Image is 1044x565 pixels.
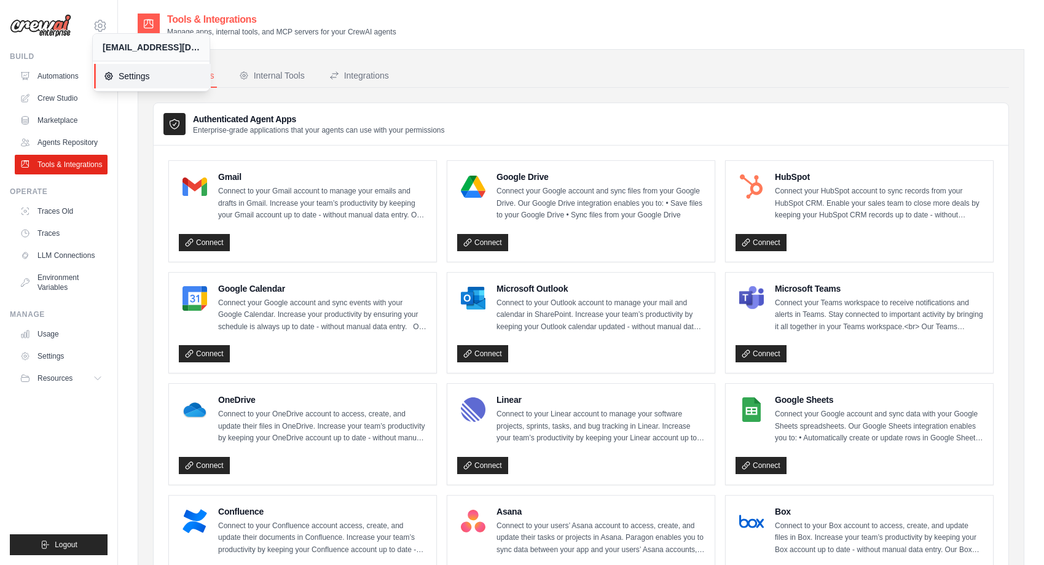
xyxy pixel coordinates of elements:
a: Connect [179,345,230,362]
p: Connect your Google account and sync data with your Google Sheets spreadsheets. Our Google Sheets... [775,408,983,445]
a: Usage [15,324,108,344]
div: Manage [10,310,108,319]
img: Gmail Logo [183,174,207,199]
img: OneDrive Logo [183,397,207,422]
a: Crew Studio [15,88,108,108]
a: Agents Repository [15,133,108,152]
h4: Google Drive [496,171,705,183]
img: Logo [10,14,71,37]
h4: Linear [496,394,705,406]
img: Google Calendar Logo [183,286,207,311]
a: Automations [15,66,108,86]
h3: Authenticated Agent Apps [193,113,445,125]
h4: Gmail [218,171,426,183]
a: Connect [736,457,787,474]
img: Box Logo [739,509,764,534]
a: Settings [15,346,108,366]
p: Connect to your Gmail account to manage your emails and drafts in Gmail. Increase your team’s pro... [218,185,426,222]
a: Marketplace [15,111,108,130]
a: Traces [15,224,108,243]
h4: Microsoft Teams [775,282,983,295]
button: Integrations [327,64,391,88]
a: Connect [457,457,508,474]
p: Connect your Google account and sync events with your Google Calendar. Increase your productivity... [218,297,426,333]
h4: Asana [496,505,705,518]
h4: Google Sheets [775,394,983,406]
p: Connect your HubSpot account to sync records from your HubSpot CRM. Enable your sales team to clo... [775,185,983,222]
p: Connect to your OneDrive account to access, create, and update their files in OneDrive. Increase ... [218,408,426,445]
h4: Google Calendar [218,282,426,295]
button: Resources [15,368,108,388]
h4: Confluence [218,505,426,518]
h4: HubSpot [775,171,983,183]
img: Google Sheets Logo [739,397,764,422]
a: Connect [457,345,508,362]
p: Connect to your users’ Asana account to access, create, and update their tasks or projects in Asa... [496,520,705,556]
p: Enterprise-grade applications that your agents can use with your permissions [193,125,445,135]
h4: Microsoft Outlook [496,282,705,295]
h2: Tools & Integrations [167,12,396,27]
img: HubSpot Logo [739,174,764,199]
a: Connect [736,234,787,251]
h4: OneDrive [218,394,426,406]
h4: Box [775,505,983,518]
p: Connect to your Outlook account to manage your mail and calendar in SharePoint. Increase your tea... [496,297,705,333]
img: Microsoft Teams Logo [739,286,764,311]
button: Internal Tools [237,64,307,88]
div: Build [10,52,108,61]
a: Settings [94,64,211,88]
a: Connect [179,234,230,251]
div: Internal Tools [239,69,305,82]
p: Connect your Teams workspace to receive notifications and alerts in Teams. Stay connected to impo... [775,297,983,333]
img: Asana Logo [461,509,485,534]
a: Connect [179,457,230,474]
p: Connect to your Linear account to manage your software projects, sprints, tasks, and bug tracking... [496,408,705,445]
p: Connect to your Box account to access, create, and update files in Box. Increase your team’s prod... [775,520,983,556]
p: Connect to your Confluence account access, create, and update their documents in Confluence. Incr... [218,520,426,556]
img: Google Drive Logo [461,174,485,199]
p: Manage apps, internal tools, and MCP servers for your CrewAI agents [167,27,396,37]
a: Tools & Integrations [15,155,108,174]
span: Resources [37,373,73,383]
img: Microsoft Outlook Logo [461,286,485,311]
span: Logout [55,540,77,550]
img: Confluence Logo [183,509,207,534]
div: Operate [10,187,108,197]
button: Logout [10,534,108,555]
a: LLM Connections [15,246,108,265]
a: Environment Variables [15,268,108,297]
div: [EMAIL_ADDRESS][DOMAIN_NAME] [103,41,200,53]
img: Linear Logo [461,397,485,422]
a: Connect [457,234,508,251]
a: Connect [736,345,787,362]
p: Connect your Google account and sync files from your Google Drive. Our Google Drive integration e... [496,185,705,222]
span: Settings [104,70,201,82]
div: Integrations [329,69,389,82]
a: Traces Old [15,201,108,221]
